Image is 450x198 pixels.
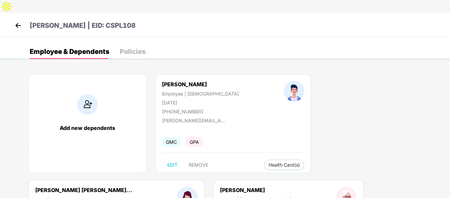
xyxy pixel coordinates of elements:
div: [PERSON_NAME] [PERSON_NAME]... [35,187,132,193]
img: back [13,20,23,30]
p: [PERSON_NAME] | EID: CSPL108 [30,20,136,31]
img: profileImage [284,81,304,101]
button: EDIT [162,160,183,170]
img: addIcon [77,94,98,115]
span: Health Card(s) [269,163,300,167]
div: Employee & Dependents [30,48,109,55]
span: GMC [162,137,181,147]
div: Policies [120,48,145,55]
div: [PERSON_NAME][EMAIL_ADDRESS][DOMAIN_NAME] [162,118,228,123]
button: Health Card(s) [264,160,304,170]
div: [PERSON_NAME] [162,81,239,88]
div: Employee | [DEMOGRAPHIC_DATA] [162,91,239,97]
div: [DATE] [162,100,239,105]
button: REMOVE [183,160,213,170]
span: GPA [186,137,203,147]
span: EDIT [167,162,177,168]
div: Add new dependents [35,125,140,131]
div: [PHONE_NUMBER] [162,109,239,114]
span: REMOVE [189,162,208,168]
div: [PERSON_NAME] [220,187,291,193]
